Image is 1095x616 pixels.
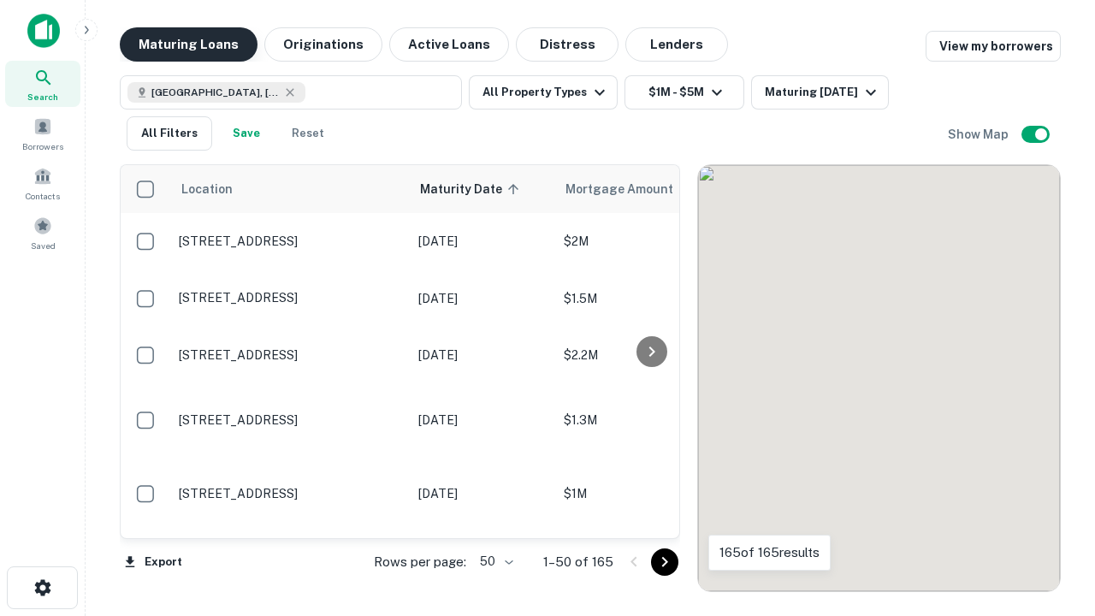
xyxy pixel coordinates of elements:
[120,549,186,575] button: Export
[27,14,60,48] img: capitalize-icon.png
[564,346,735,364] p: $2.2M
[27,90,58,104] span: Search
[374,552,466,572] p: Rows per page:
[926,31,1061,62] a: View my borrowers
[5,110,80,157] a: Borrowers
[564,411,735,429] p: $1.3M
[751,75,889,110] button: Maturing [DATE]
[127,116,212,151] button: All Filters
[420,179,524,199] span: Maturity Date
[473,549,516,574] div: 50
[26,189,60,203] span: Contacts
[624,75,744,110] button: $1M - $5M
[179,347,401,363] p: [STREET_ADDRESS]
[120,27,257,62] button: Maturing Loans
[765,82,881,103] div: Maturing [DATE]
[179,234,401,249] p: [STREET_ADDRESS]
[22,139,63,153] span: Borrowers
[948,125,1011,144] h6: Show Map
[418,484,547,503] p: [DATE]
[179,486,401,501] p: [STREET_ADDRESS]
[516,27,619,62] button: Distress
[418,411,547,429] p: [DATE]
[120,75,462,110] button: [GEOGRAPHIC_DATA], [GEOGRAPHIC_DATA], [GEOGRAPHIC_DATA]
[565,179,695,199] span: Mortgage Amount
[219,116,274,151] button: Save your search to get updates of matches that match your search criteria.
[264,27,382,62] button: Originations
[5,160,80,206] a: Contacts
[564,484,735,503] p: $1M
[151,85,280,100] span: [GEOGRAPHIC_DATA], [GEOGRAPHIC_DATA], [GEOGRAPHIC_DATA]
[564,289,735,308] p: $1.5M
[418,346,547,364] p: [DATE]
[564,232,735,251] p: $2M
[31,239,56,252] span: Saved
[418,232,547,251] p: [DATE]
[651,548,678,576] button: Go to next page
[5,210,80,256] a: Saved
[625,27,728,62] button: Lenders
[719,542,820,563] p: 165 of 165 results
[410,165,555,213] th: Maturity Date
[1009,479,1095,561] iframe: Chat Widget
[170,165,410,213] th: Location
[389,27,509,62] button: Active Loans
[5,61,80,107] a: Search
[469,75,618,110] button: All Property Types
[281,116,335,151] button: Reset
[555,165,743,213] th: Mortgage Amount
[418,289,547,308] p: [DATE]
[543,552,613,572] p: 1–50 of 165
[181,179,233,199] span: Location
[179,412,401,428] p: [STREET_ADDRESS]
[698,165,1060,591] div: 0 0
[179,290,401,305] p: [STREET_ADDRESS]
